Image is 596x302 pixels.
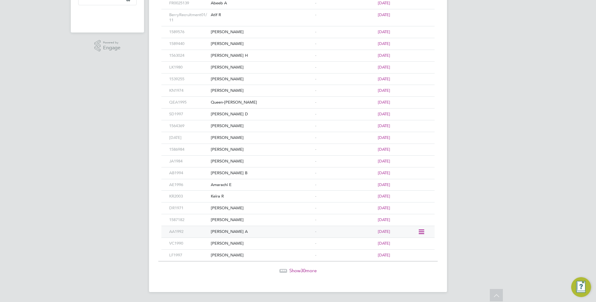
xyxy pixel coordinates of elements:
[209,191,314,202] div: Keira R
[168,202,428,207] a: DR1971[PERSON_NAME]-[DATE]
[168,73,428,78] a: 1539255[PERSON_NAME]-[DATE]
[168,109,209,120] div: SD1997
[314,179,376,191] div: -
[571,277,591,297] button: Engage Resource Center
[168,214,428,219] a: 1587182[PERSON_NAME]-[DATE]
[168,144,428,149] a: 1586984[PERSON_NAME]-[DATE]
[289,268,317,273] span: Show more
[209,179,314,191] div: Amarachi E
[168,120,209,132] div: 1564369
[168,97,209,108] div: QEA1995
[168,250,209,261] div: LF1997
[168,73,209,85] div: 1539255
[168,61,428,67] a: LK1980[PERSON_NAME]-[DATE]
[168,155,428,161] a: JA1984[PERSON_NAME]-[DATE]
[89,11,125,21] img: berryrecruitment-logo-retina.png
[168,120,428,125] a: 1564369[PERSON_NAME]-[DATE]
[378,182,390,187] span: [DATE]
[209,144,314,155] div: [PERSON_NAME]
[314,202,376,214] div: -
[378,217,390,222] span: [DATE]
[168,226,418,231] a: AA1992[PERSON_NAME] A-[DATE]
[168,26,209,38] div: 1589576
[314,214,376,226] div: -
[378,193,390,199] span: [DATE]
[378,229,390,234] span: [DATE]
[168,96,428,102] a: QEA1995Queen-[PERSON_NAME]-[DATE]
[168,50,209,61] div: 1563024
[209,156,314,167] div: [PERSON_NAME]
[209,238,314,249] div: [PERSON_NAME]
[209,214,314,226] div: [PERSON_NAME]
[300,268,305,273] span: 30
[209,132,314,144] div: [PERSON_NAME]
[378,147,390,152] span: [DATE]
[168,167,209,179] div: AB1994
[168,202,209,214] div: DR1971
[378,76,390,82] span: [DATE]
[314,250,376,261] div: -
[314,97,376,108] div: -
[168,249,428,255] a: LF1997[PERSON_NAME]-[DATE]
[103,45,120,51] span: Engage
[168,167,428,172] a: AB1994[PERSON_NAME] B-[DATE]
[168,108,428,113] a: SD1997[PERSON_NAME] D-[DATE]
[168,85,209,96] div: KN1974
[168,26,428,31] a: 1589576[PERSON_NAME]-[DATE]
[314,132,376,144] div: -
[314,238,376,249] div: -
[168,85,428,90] a: KN1974[PERSON_NAME]-[DATE]
[314,156,376,167] div: -
[314,26,376,38] div: -
[168,9,428,14] a: BerryRecruitment01/11Atif R-[DATE]
[168,238,209,249] div: VC1990
[168,38,209,50] div: 1589440
[378,88,390,93] span: [DATE]
[168,9,209,26] div: BerryRecruitment01/11
[378,64,390,70] span: [DATE]
[168,50,428,55] a: 1563024[PERSON_NAME] H-[DATE]
[378,170,390,175] span: [DATE]
[103,40,120,45] span: Powered by
[168,190,428,196] a: KR2003Keira R-[DATE]
[209,109,314,120] div: [PERSON_NAME] D
[314,167,376,179] div: -
[378,12,390,17] span: [DATE]
[168,191,209,202] div: KR2003
[168,226,209,238] div: AA1992
[209,50,314,61] div: [PERSON_NAME] H
[168,214,209,226] div: 1587182
[314,120,376,132] div: -
[168,144,209,155] div: 1586984
[314,73,376,85] div: -
[378,158,390,164] span: [DATE]
[378,41,390,46] span: [DATE]
[209,26,314,38] div: [PERSON_NAME]
[314,38,376,50] div: -
[168,62,209,73] div: LK1980
[209,85,314,96] div: [PERSON_NAME]
[168,38,428,43] a: 1589440[PERSON_NAME]-[DATE]
[378,29,390,34] span: [DATE]
[209,38,314,50] div: [PERSON_NAME]
[378,111,390,117] span: [DATE]
[378,252,390,258] span: [DATE]
[209,97,314,108] div: Queen-[PERSON_NAME]
[314,9,376,21] div: -
[209,73,314,85] div: [PERSON_NAME]
[314,144,376,155] div: -
[378,135,390,140] span: [DATE]
[209,202,314,214] div: [PERSON_NAME]
[378,0,390,6] span: [DATE]
[78,11,137,21] a: Go to home page
[209,250,314,261] div: [PERSON_NAME]
[314,50,376,61] div: -
[209,120,314,132] div: [PERSON_NAME]
[209,62,314,73] div: [PERSON_NAME]
[378,123,390,128] span: [DATE]
[314,191,376,202] div: -
[314,109,376,120] div: -
[168,238,428,243] a: VC1990[PERSON_NAME]-[DATE]
[378,53,390,58] span: [DATE]
[168,132,209,144] div: [DATE]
